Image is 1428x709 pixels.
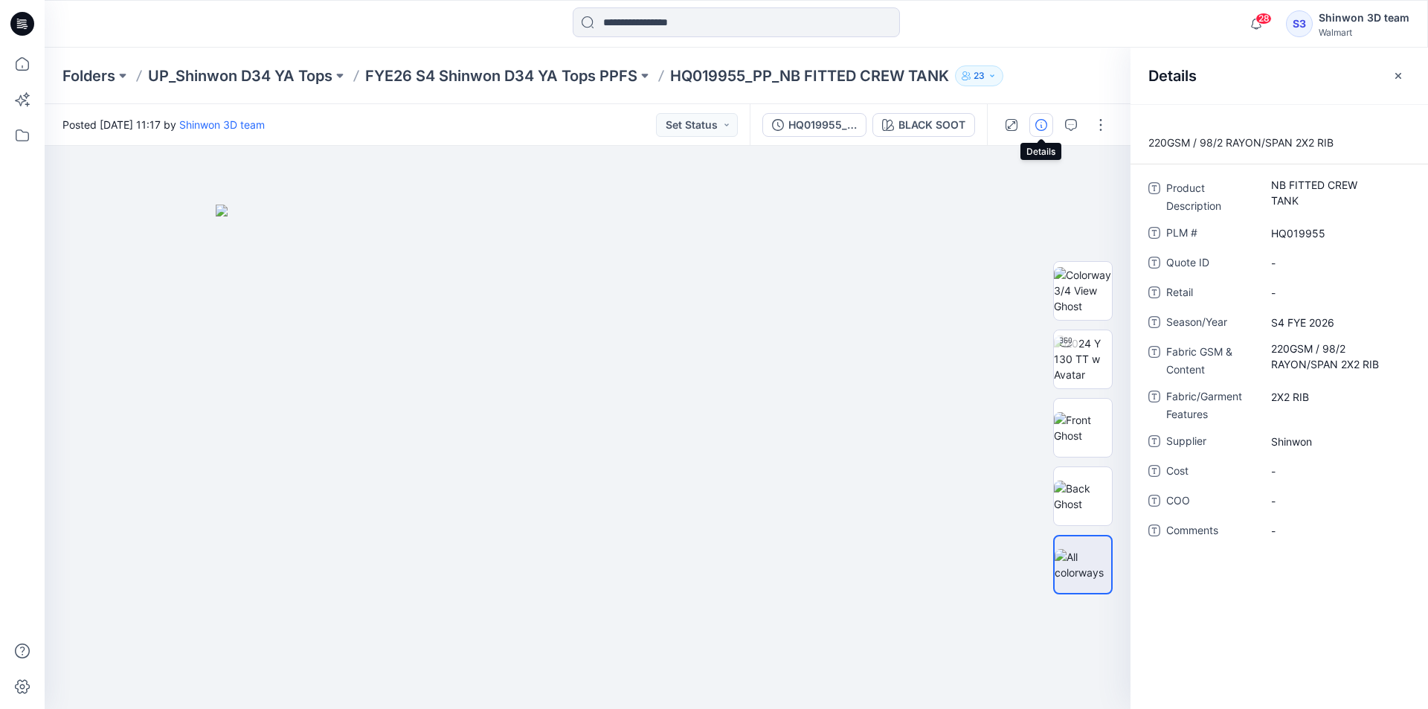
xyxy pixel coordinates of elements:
[1054,481,1112,512] img: Back Ghost
[1166,522,1255,542] span: Comments
[1271,463,1400,479] span: -
[898,117,965,133] div: BLACK SOOT
[1148,67,1197,85] h2: Details
[1166,254,1255,275] span: Quote ID
[148,65,332,86] a: UP_Shinwon D34 YA Tops
[1271,389,1400,405] span: 2X2 RIB
[62,65,115,86] a: Folders
[1319,9,1409,27] div: Shinwon 3D team
[62,117,265,132] span: Posted [DATE] 11:17 by
[1166,224,1255,245] span: PLM #
[1271,523,1400,539] span: -
[1029,113,1053,137] button: Details
[974,68,985,84] p: 23
[670,65,949,86] p: HQ019955_PP_NB FITTED CREW TANK
[1271,315,1400,330] span: S4 FYE 2026
[1271,493,1400,509] span: -
[955,65,1003,86] button: 23
[1054,412,1112,443] img: Front Ghost
[1271,434,1400,449] span: Shinwon
[1271,341,1400,372] span: 220GSM / 98/2 RAYON/SPAN 2X2 RIB
[1255,13,1272,25] span: 28
[1166,432,1255,453] span: Supplier
[1271,225,1400,241] span: HQ019955
[1286,10,1313,37] div: S3
[1054,336,1112,382] img: 2024 Y 130 TT w Avatar
[1166,283,1255,304] span: Retail
[762,113,866,137] button: HQ019955_PP_NB FITTED CREW TANK
[1271,177,1400,208] span: NB FITTED CREW TANK
[1166,462,1255,483] span: Cost
[1271,255,1400,271] span: -
[1271,285,1400,301] span: -
[1054,267,1112,314] img: Colorway 3/4 View Ghost
[365,65,637,86] a: FYE26 S4 Shinwon D34 YA Tops PPFS
[1166,179,1255,215] span: Product Description
[872,113,975,137] button: BLACK SOOT
[1166,492,1255,513] span: COO
[1130,134,1428,152] p: 220GSM / 98/2 RAYON/SPAN 2X2 RIB
[1166,388,1255,423] span: Fabric/Garment Features
[1166,313,1255,334] span: Season/Year
[179,118,265,131] a: Shinwon 3D team
[788,117,857,133] div: HQ019955_PP_NB FITTED CREW TANK
[1055,549,1111,580] img: All colorways
[1319,27,1409,38] div: Walmart
[1166,343,1255,379] span: Fabric GSM & Content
